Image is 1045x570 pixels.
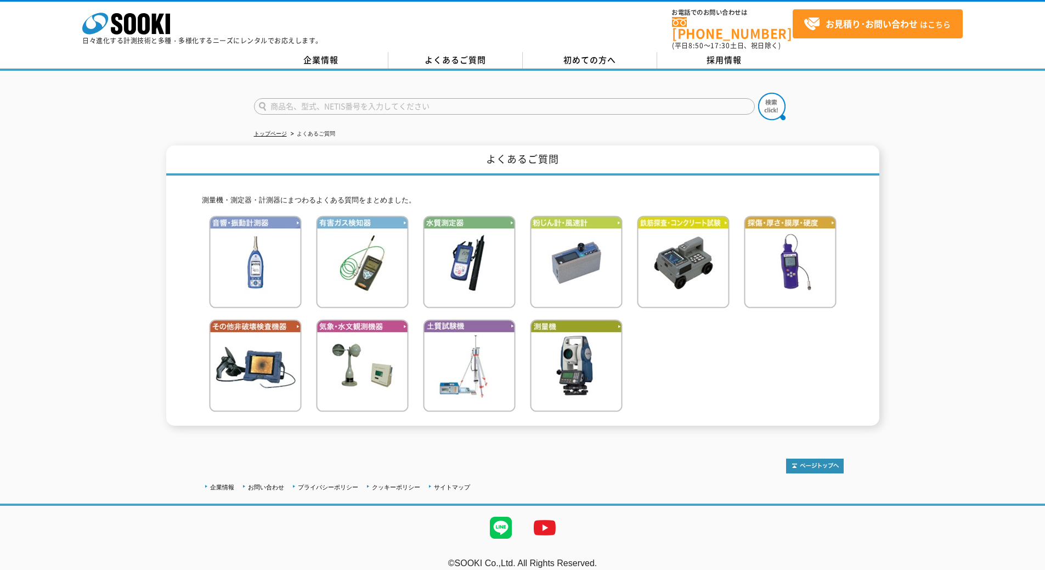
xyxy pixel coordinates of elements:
[563,54,616,66] span: 初めての方へ
[804,16,951,32] span: はこちら
[523,506,567,550] img: YouTube
[423,216,516,308] img: 水質測定器
[423,319,516,412] img: 土質試験機
[786,459,844,473] img: トップページへ
[388,52,523,69] a: よくあるご質問
[298,484,358,490] a: プライバシーポリシー
[710,41,730,50] span: 17:30
[254,131,287,137] a: トップページ
[672,9,793,16] span: お電話でのお問い合わせは
[688,41,704,50] span: 8:50
[209,319,302,412] img: その他非破壊検査機器
[372,484,420,490] a: クッキーポリシー
[202,195,844,206] p: 測量機・測定器・計測器にまつわるよくある質問をまとめました。
[248,484,284,490] a: お問い合わせ
[793,9,963,38] a: お見積り･お問い合わせはこちら
[826,17,918,30] strong: お見積り･お問い合わせ
[209,216,302,308] img: 音響・振動計測器
[672,17,793,39] a: [PHONE_NUMBER]
[316,319,409,412] img: 気象・水文観測機器
[434,484,470,490] a: サイトマップ
[82,37,323,44] p: 日々進化する計測技術と多種・多様化するニーズにレンタルでお応えします。
[530,319,623,412] img: 測量機
[316,216,409,308] img: 有害ガス検知器
[758,93,786,120] img: btn_search.png
[479,506,523,550] img: LINE
[254,52,388,69] a: 企業情報
[672,41,781,50] span: (平日 ～ 土日、祝日除く)
[289,128,335,140] li: よくあるご質問
[210,484,234,490] a: 企業情報
[637,216,730,308] img: 鉄筋検査・コンクリート試験
[657,52,792,69] a: 採用情報
[254,98,755,115] input: 商品名、型式、NETIS番号を入力してください
[166,145,879,176] h1: よくあるご質問
[530,216,623,308] img: 粉じん計・風速計
[523,52,657,69] a: 初めての方へ
[744,216,837,308] img: 探傷・厚さ・膜厚・硬度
